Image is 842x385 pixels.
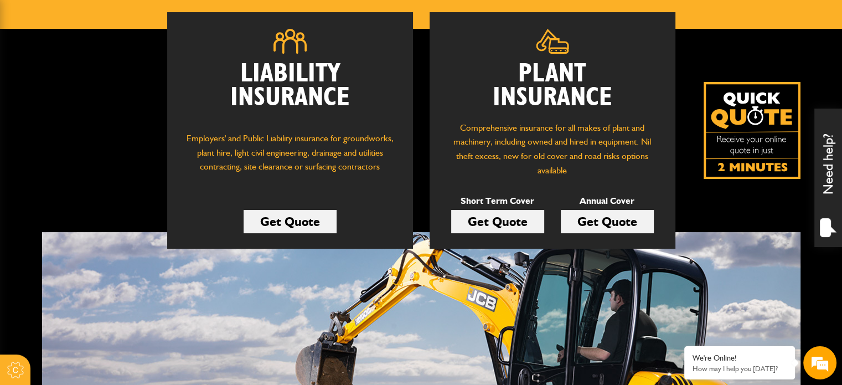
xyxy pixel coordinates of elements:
[446,62,659,110] h2: Plant Insurance
[704,82,800,179] a: Get your insurance quote isn just 2-minutes
[451,210,544,233] a: Get Quote
[451,194,544,208] p: Short Term Cover
[244,210,337,233] a: Get Quote
[693,365,787,373] p: How may I help you today?
[184,62,396,121] h2: Liability Insurance
[693,353,787,363] div: We're Online!
[184,131,396,184] p: Employers' and Public Liability insurance for groundworks, plant hire, light civil engineering, d...
[561,210,654,233] a: Get Quote
[704,82,800,179] img: Quick Quote
[446,121,659,177] p: Comprehensive insurance for all makes of plant and machinery, including owned and hired in equipm...
[561,194,654,208] p: Annual Cover
[814,109,842,247] div: Need help?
